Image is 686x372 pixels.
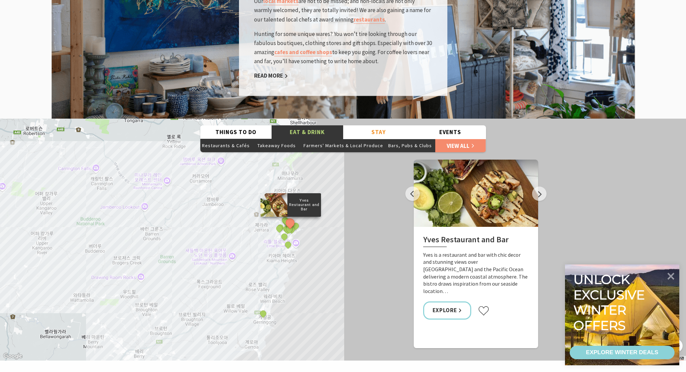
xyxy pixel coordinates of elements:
[275,224,284,233] button: See detail about Green Caffeen
[385,139,435,152] button: Bars, Pubs & Clubs
[354,16,385,24] a: restaurants
[200,125,272,139] button: Things To Do
[274,49,332,56] a: cafes and coffee shops
[200,139,251,152] button: Restaurants & Cafés
[414,125,486,139] button: Events
[532,187,547,201] button: Next
[570,346,675,359] a: EXPLORE WINTER DEALS
[423,251,529,295] p: Yves is a restaurant and bar with chic decor and stunning views over [GEOGRAPHIC_DATA] and the Pa...
[285,225,293,234] button: See detail about Silica Restaurant and Bar
[2,352,24,361] img: Google
[423,235,529,247] h2: Yves Restaurant and Bar
[251,139,302,152] button: Takeaway Foods
[287,197,321,213] p: Yves Restaurant and Bar
[302,139,385,152] button: Farmers' Markets & Local Produce
[478,306,489,316] button: Click to favourite Yves Restaurant and Bar
[586,346,658,359] div: EXPLORE WINTER DEALS
[284,240,292,249] button: See detail about Cin Cin Wine Bar
[272,125,343,139] button: Eat & Drink
[254,72,288,80] a: Read More
[405,187,420,201] button: Previous
[423,301,472,319] a: Explore
[2,352,24,361] a: Google 지도에서 이 지역 열기(새 창으로 열림)
[435,139,486,152] a: View All
[254,30,432,66] p: Hunting for some unique wares? You won’t tire looking through our fabulous boutiques, clothing st...
[284,216,296,229] button: See detail about Yves Restaurant and Bar
[258,309,267,318] button: See detail about The Hill Bar and Kitchen
[280,232,288,241] button: See detail about The Brooding Italian
[573,272,648,333] div: Unlock exclusive winter offers
[343,125,415,139] button: Stay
